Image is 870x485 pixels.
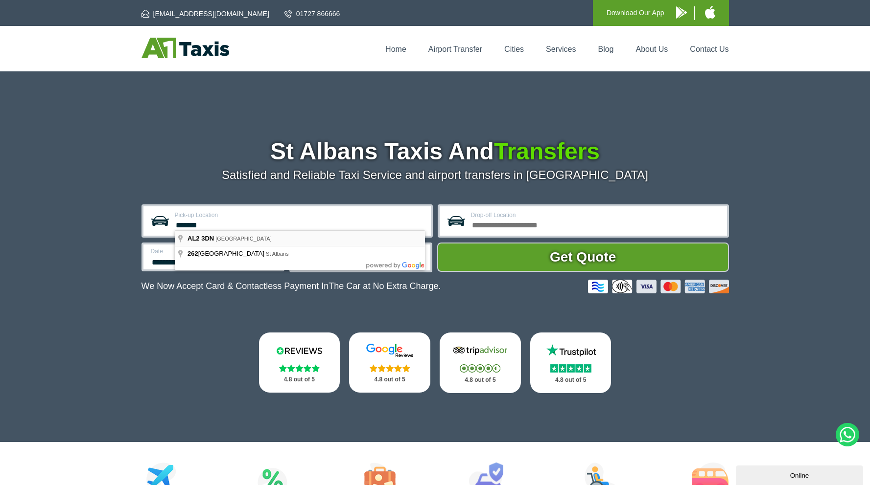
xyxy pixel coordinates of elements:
[705,6,715,19] img: A1 Taxis iPhone App
[541,343,600,358] img: Trustpilot
[451,343,510,358] img: Tripadvisor
[188,250,198,257] span: 262
[530,332,611,393] a: Trustpilot Stars 4.8 out of 5
[141,140,729,163] h1: St Albans Taxis And
[690,45,729,53] a: Contact Us
[437,242,729,272] button: Get Quote
[270,374,329,386] p: 4.8 out of 5
[450,374,510,386] p: 4.8 out of 5
[385,45,406,53] a: Home
[607,7,664,19] p: Download Our App
[676,6,687,19] img: A1 Taxis Android App
[504,45,524,53] a: Cities
[188,235,214,242] span: AL2 3DN
[284,9,340,19] a: 01727 866666
[598,45,613,53] a: Blog
[370,364,410,372] img: Stars
[428,45,482,53] a: Airport Transfer
[494,138,600,164] span: Transfers
[360,343,419,358] img: Google
[151,248,277,254] label: Date
[588,280,729,293] img: Credit And Debit Cards
[141,168,729,182] p: Satisfied and Reliable Taxi Service and airport transfers in [GEOGRAPHIC_DATA]
[329,281,441,291] span: The Car at No Extra Charge.
[541,374,601,386] p: 4.8 out of 5
[636,45,668,53] a: About Us
[270,343,329,358] img: Reviews.io
[141,281,441,291] p: We Now Accept Card & Contactless Payment In
[141,38,229,58] img: A1 Taxis St Albans LTD
[175,212,425,218] label: Pick-up Location
[349,332,430,393] a: Google Stars 4.8 out of 5
[736,463,865,485] iframe: chat widget
[360,374,420,386] p: 4.8 out of 5
[550,364,591,373] img: Stars
[266,251,288,257] span: St Albans
[215,236,272,242] span: [GEOGRAPHIC_DATA]
[546,45,576,53] a: Services
[471,212,721,218] label: Drop-off Location
[141,9,269,19] a: [EMAIL_ADDRESS][DOMAIN_NAME]
[188,250,266,257] span: [GEOGRAPHIC_DATA]
[279,364,320,372] img: Stars
[440,332,521,393] a: Tripadvisor Stars 4.8 out of 5
[460,364,500,373] img: Stars
[259,332,340,393] a: Reviews.io Stars 4.8 out of 5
